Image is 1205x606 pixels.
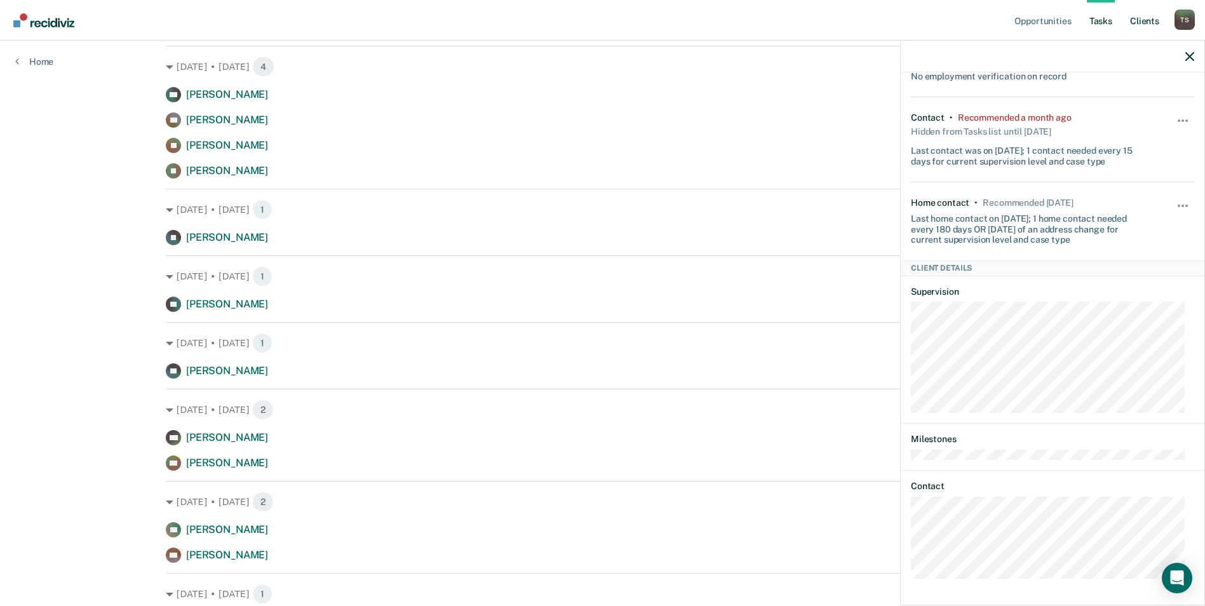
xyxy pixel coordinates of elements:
[911,286,1194,297] dt: Supervision
[252,584,273,604] span: 1
[166,333,1039,353] div: [DATE] • [DATE]
[911,123,1051,140] div: Hidden from Tasks list until [DATE]
[252,492,274,512] span: 2
[186,365,268,377] span: [PERSON_NAME]
[974,198,978,208] div: •
[166,584,1039,604] div: [DATE] • [DATE]
[950,112,953,123] div: •
[186,88,268,100] span: [PERSON_NAME]
[186,523,268,535] span: [PERSON_NAME]
[186,457,268,469] span: [PERSON_NAME]
[186,114,268,126] span: [PERSON_NAME]
[911,66,1067,82] div: No employment verification on record
[958,112,1072,123] div: Recommended a month ago
[13,13,74,27] img: Recidiviz
[166,57,1039,77] div: [DATE] • [DATE]
[166,400,1039,420] div: [DATE] • [DATE]
[186,549,268,561] span: [PERSON_NAME]
[186,139,268,151] span: [PERSON_NAME]
[252,266,273,286] span: 1
[166,492,1039,512] div: [DATE] • [DATE]
[1162,563,1192,593] div: Open Intercom Messenger
[911,208,1147,245] div: Last home contact on [DATE]; 1 home contact needed every 180 days OR [DATE] of an address change ...
[166,266,1039,286] div: [DATE] • [DATE]
[186,231,268,243] span: [PERSON_NAME]
[186,431,268,443] span: [PERSON_NAME]
[252,333,273,353] span: 1
[911,112,945,123] div: Contact
[1175,10,1195,30] div: T S
[911,481,1194,492] dt: Contact
[911,140,1147,167] div: Last contact was on [DATE]; 1 contact needed every 15 days for current supervision level and case...
[911,434,1194,445] dt: Milestones
[166,199,1039,220] div: [DATE] • [DATE]
[15,56,53,67] a: Home
[186,298,268,310] span: [PERSON_NAME]
[911,198,969,208] div: Home contact
[252,57,274,77] span: 4
[186,165,268,177] span: [PERSON_NAME]
[983,198,1073,208] div: Recommended in 5 days
[1175,10,1195,30] button: Profile dropdown button
[901,260,1204,276] div: Client Details
[252,199,273,220] span: 1
[252,400,274,420] span: 2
